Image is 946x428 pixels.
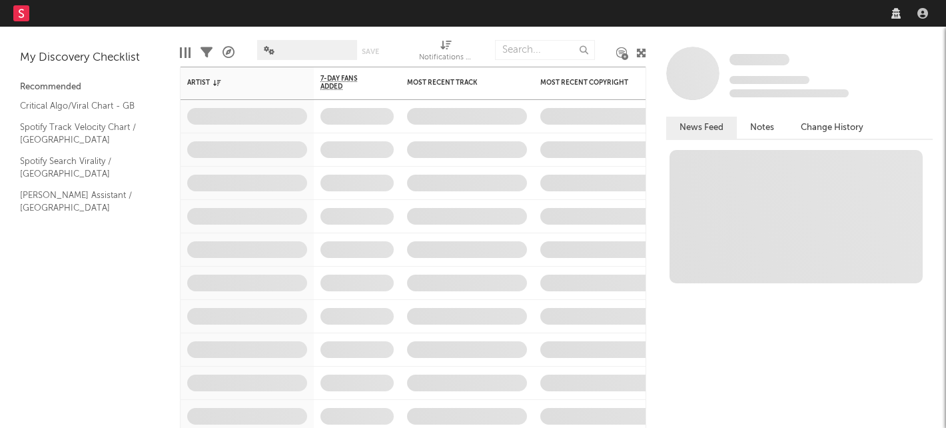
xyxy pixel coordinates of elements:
[729,53,789,67] a: Some Artist
[419,33,472,72] div: Notifications (Artist)
[20,120,147,147] a: Spotify Track Velocity Chart / [GEOGRAPHIC_DATA]
[180,33,191,72] div: Edit Columns
[20,99,147,113] a: Critical Algo/Viral Chart - GB
[362,48,379,55] button: Save
[419,50,472,66] div: Notifications (Artist)
[737,117,787,139] button: Notes
[20,50,160,66] div: My Discovery Checklist
[20,188,147,215] a: [PERSON_NAME] Assistant / [GEOGRAPHIC_DATA]
[187,79,287,87] div: Artist
[787,117,877,139] button: Change History
[20,154,147,181] a: Spotify Search Virality / [GEOGRAPHIC_DATA]
[201,33,213,72] div: Filters
[495,40,595,60] input: Search...
[666,117,737,139] button: News Feed
[223,33,235,72] div: A&R Pipeline
[20,79,160,95] div: Recommended
[540,79,640,87] div: Most Recent Copyright
[729,89,849,97] span: 0 fans last week
[729,54,789,65] span: Some Artist
[407,79,507,87] div: Most Recent Track
[729,76,809,84] span: Tracking Since: [DATE]
[320,75,374,91] span: 7-Day Fans Added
